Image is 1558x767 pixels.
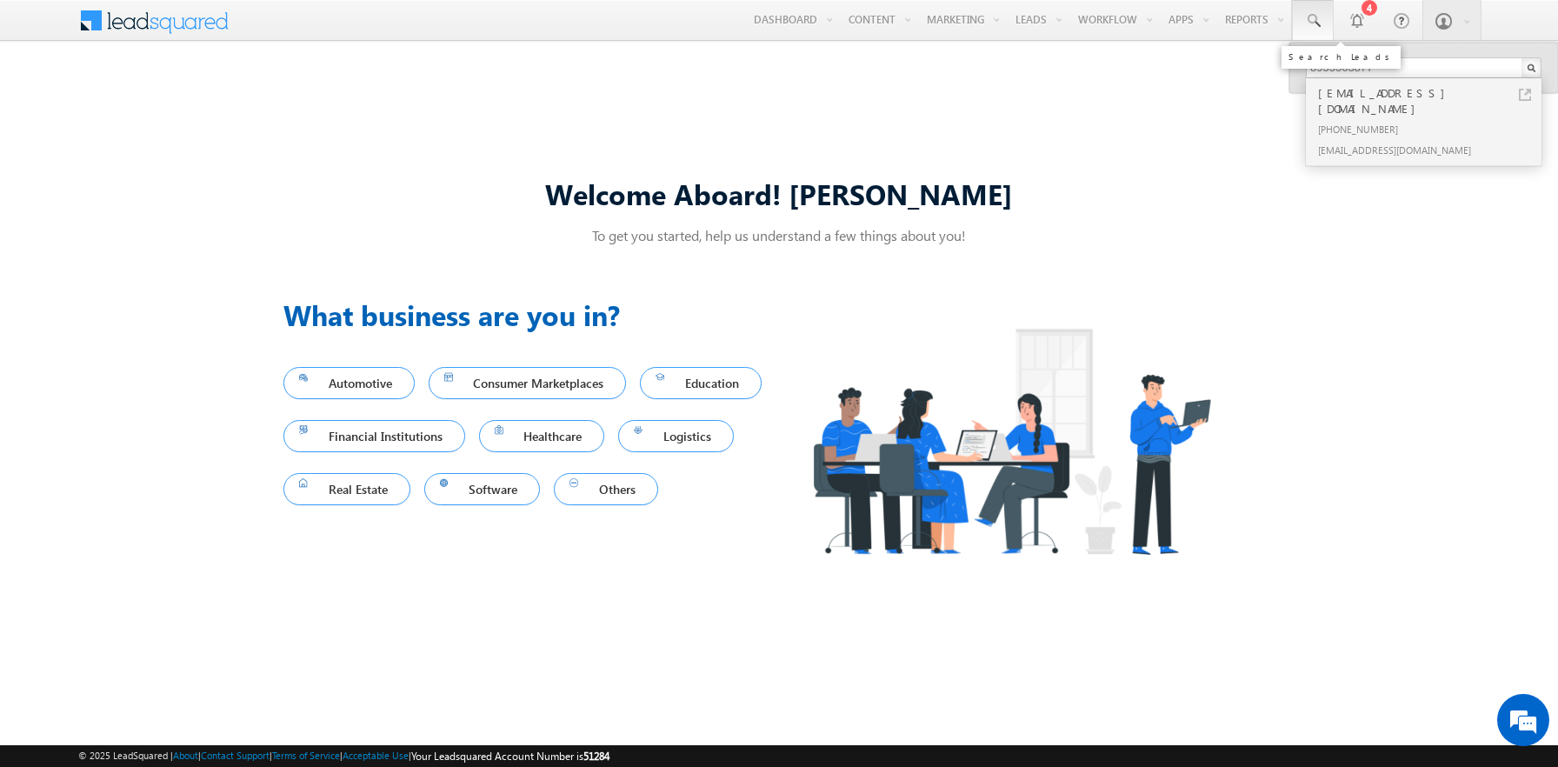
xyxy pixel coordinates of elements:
[779,294,1243,589] img: Industry.png
[299,477,395,501] span: Real Estate
[495,424,589,448] span: Healthcare
[283,294,779,336] h3: What business are you in?
[1315,83,1548,118] div: [EMAIL_ADDRESS][DOMAIN_NAME]
[444,371,611,395] span: Consumer Marketplaces
[634,424,718,448] span: Logistics
[283,226,1275,244] p: To get you started, help us understand a few things about you!
[283,175,1275,212] div: Welcome Aboard! [PERSON_NAME]
[272,750,340,761] a: Terms of Service
[201,750,270,761] a: Contact Support
[411,750,609,763] span: Your Leadsquared Account Number is
[440,477,525,501] span: Software
[173,750,198,761] a: About
[569,477,643,501] span: Others
[1315,118,1548,139] div: [PHONE_NUMBER]
[1288,51,1394,62] div: Search Leads
[1315,139,1548,160] div: [EMAIL_ADDRESS][DOMAIN_NAME]
[78,748,609,764] span: © 2025 LeadSquared | | | | |
[299,371,399,395] span: Automotive
[1306,57,1541,78] input: Search Leads
[583,750,609,763] span: 51284
[656,371,746,395] span: Education
[299,424,449,448] span: Financial Institutions
[343,750,409,761] a: Acceptable Use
